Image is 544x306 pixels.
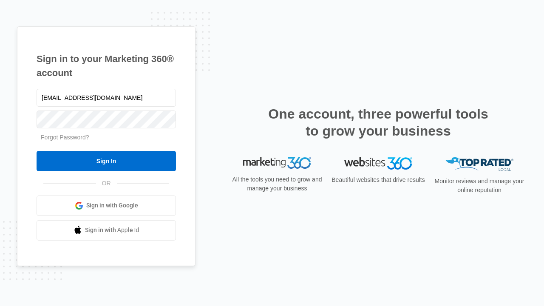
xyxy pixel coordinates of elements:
[85,226,139,235] span: Sign in with Apple Id
[96,179,117,188] span: OR
[37,52,176,80] h1: Sign in to your Marketing 360® account
[229,175,325,193] p: All the tools you need to grow and manage your business
[37,195,176,216] a: Sign in with Google
[243,157,311,169] img: Marketing 360
[445,157,513,171] img: Top Rated Local
[37,220,176,241] a: Sign in with Apple Id
[86,201,138,210] span: Sign in with Google
[331,176,426,184] p: Beautiful websites that drive results
[266,105,491,139] h2: One account, three powerful tools to grow your business
[37,89,176,107] input: Email
[344,157,412,170] img: Websites 360
[432,177,527,195] p: Monitor reviews and manage your online reputation
[37,151,176,171] input: Sign In
[41,134,89,141] a: Forgot Password?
